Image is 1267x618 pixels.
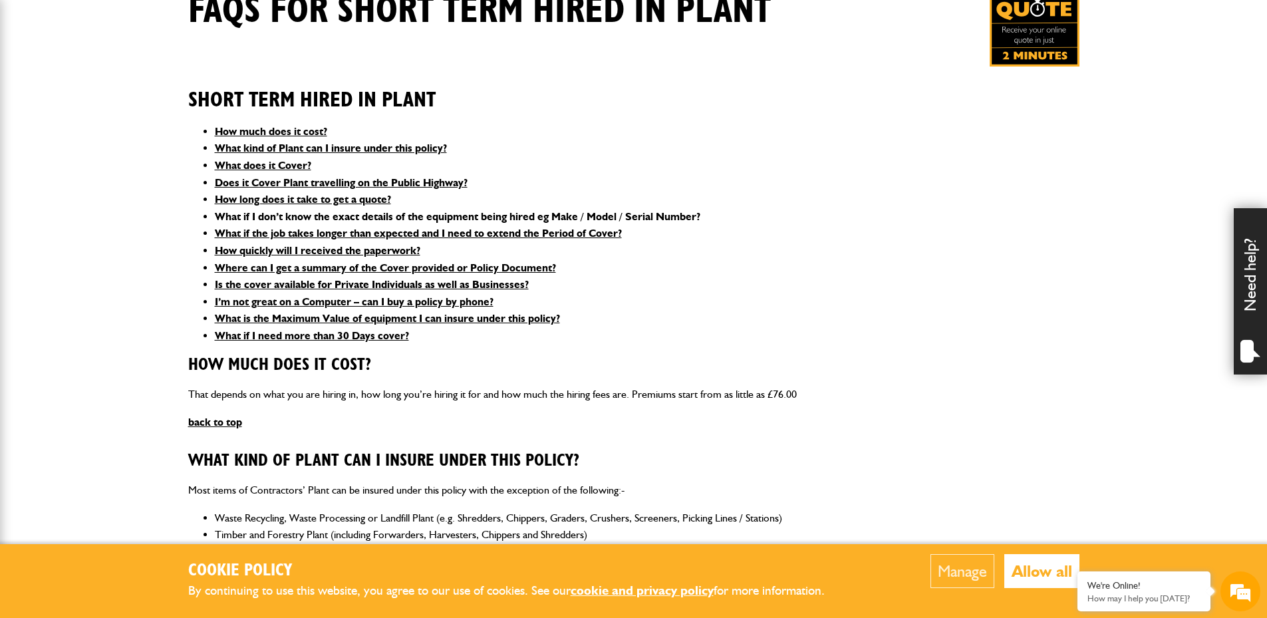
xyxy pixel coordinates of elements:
div: We're Online! [1087,580,1200,591]
li: Road Surfacing Equipment including the use of Hot Tar or Asphalt [215,543,1079,561]
button: Allow all [1004,554,1079,588]
h2: Short Term Hired In Plant [188,67,1079,112]
li: Waste Recycling, Waste Processing or Landfill Plant (e.g. Shredders, Chippers, Graders, Crushers,... [215,510,1079,527]
a: How long does it take to get a quote? [215,193,391,206]
a: What if I don’t know the exact details of the equipment being hired eg Make / Model / Serial Number? [215,210,700,223]
a: cookie and privacy policy [571,583,714,598]
p: That depends on what you are hiring in, how long you’re hiring it for and how much the hiring fee... [188,386,1079,403]
p: Most items of Contractors’ Plant can be insured under this policy with the exception of the follo... [188,482,1079,499]
h2: Cookie Policy [188,561,847,581]
a: I’m not great on a Computer – can I buy a policy by phone? [215,295,493,308]
a: What if the job takes longer than expected and I need to extend the Period of Cover? [215,227,622,239]
a: What if I need more than 30 Days cover? [215,329,409,342]
p: By continuing to use this website, you agree to our use of cookies. See our for more information. [188,581,847,601]
a: What kind of Plant can I insure under this policy? [215,142,447,154]
a: What does it Cover? [215,159,311,172]
p: How may I help you today? [1087,593,1200,603]
li: Timber and Forestry Plant (including Forwarders, Harvesters, Chippers and Shredders) [215,526,1079,543]
h3: How much does it cost? [188,355,1079,376]
a: How quickly will I received the paperwork? [215,244,420,257]
a: Is the cover available for Private Individuals as well as Businesses? [215,278,529,291]
a: How much does it cost? [215,125,327,138]
h3: What kind of Plant can I insure under this policy? [188,451,1079,472]
a: What is the Maximum Value of equipment I can insure under this policy? [215,312,560,325]
button: Manage [930,554,994,588]
a: back to top [188,416,242,428]
a: Does it Cover Plant travelling on the Public Highway? [215,176,468,189]
div: Need help? [1234,208,1267,375]
a: Where can I get a summary of the Cover provided or Policy Document? [215,261,556,274]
